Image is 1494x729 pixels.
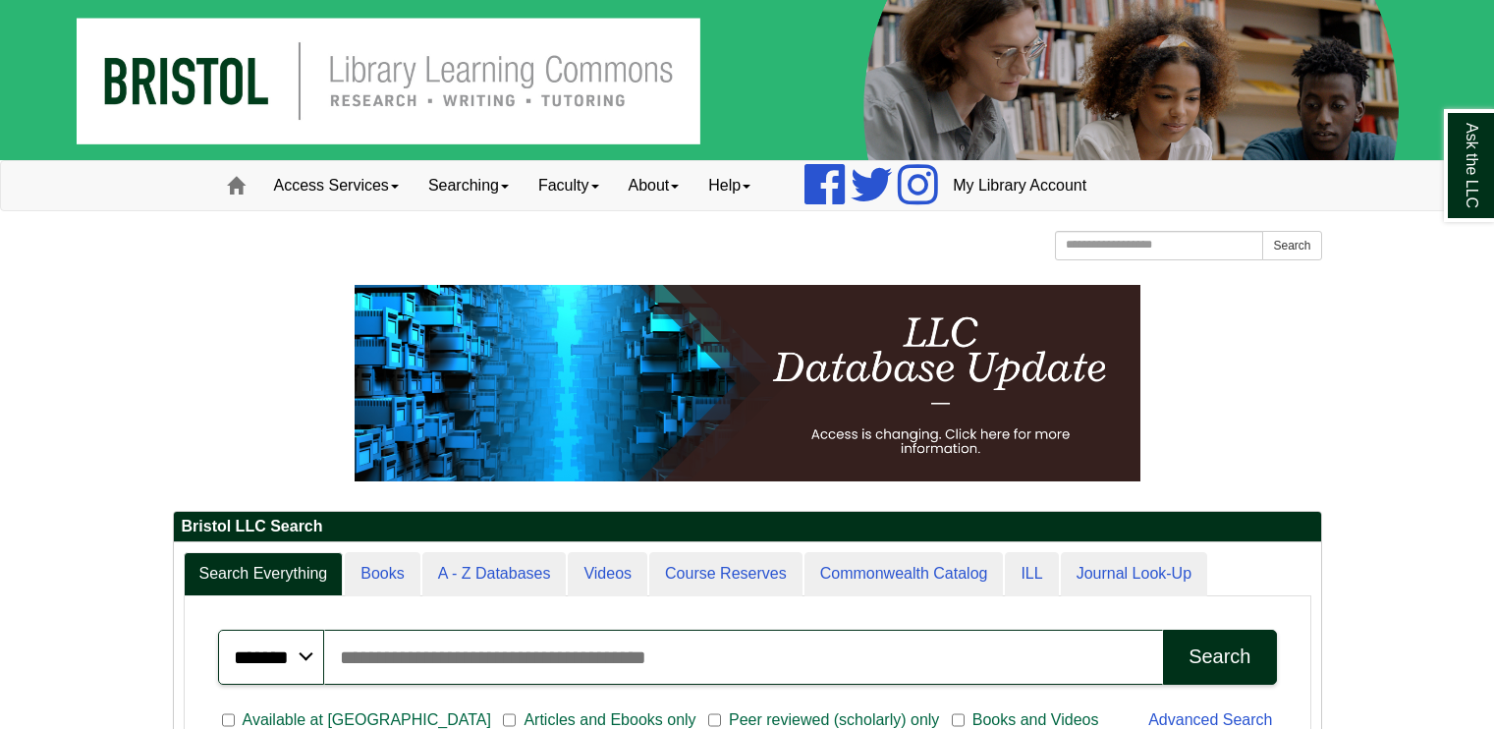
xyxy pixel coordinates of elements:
[952,711,965,729] input: Books and Videos
[1163,630,1276,685] button: Search
[1189,645,1250,668] div: Search
[1148,711,1272,728] a: Advanced Search
[184,552,344,596] a: Search Everything
[503,711,516,729] input: Articles and Ebooks only
[708,711,721,729] input: Peer reviewed (scholarly) only
[804,552,1004,596] a: Commonwealth Catalog
[414,161,524,210] a: Searching
[693,161,765,210] a: Help
[614,161,694,210] a: About
[345,552,419,596] a: Books
[422,552,567,596] a: A - Z Databases
[1262,231,1321,260] button: Search
[649,552,802,596] a: Course Reserves
[174,512,1321,542] h2: Bristol LLC Search
[1061,552,1207,596] a: Journal Look-Up
[259,161,414,210] a: Access Services
[222,711,235,729] input: Available at [GEOGRAPHIC_DATA]
[568,552,647,596] a: Videos
[1005,552,1058,596] a: ILL
[938,161,1101,210] a: My Library Account
[355,285,1140,481] img: HTML tutorial
[524,161,614,210] a: Faculty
